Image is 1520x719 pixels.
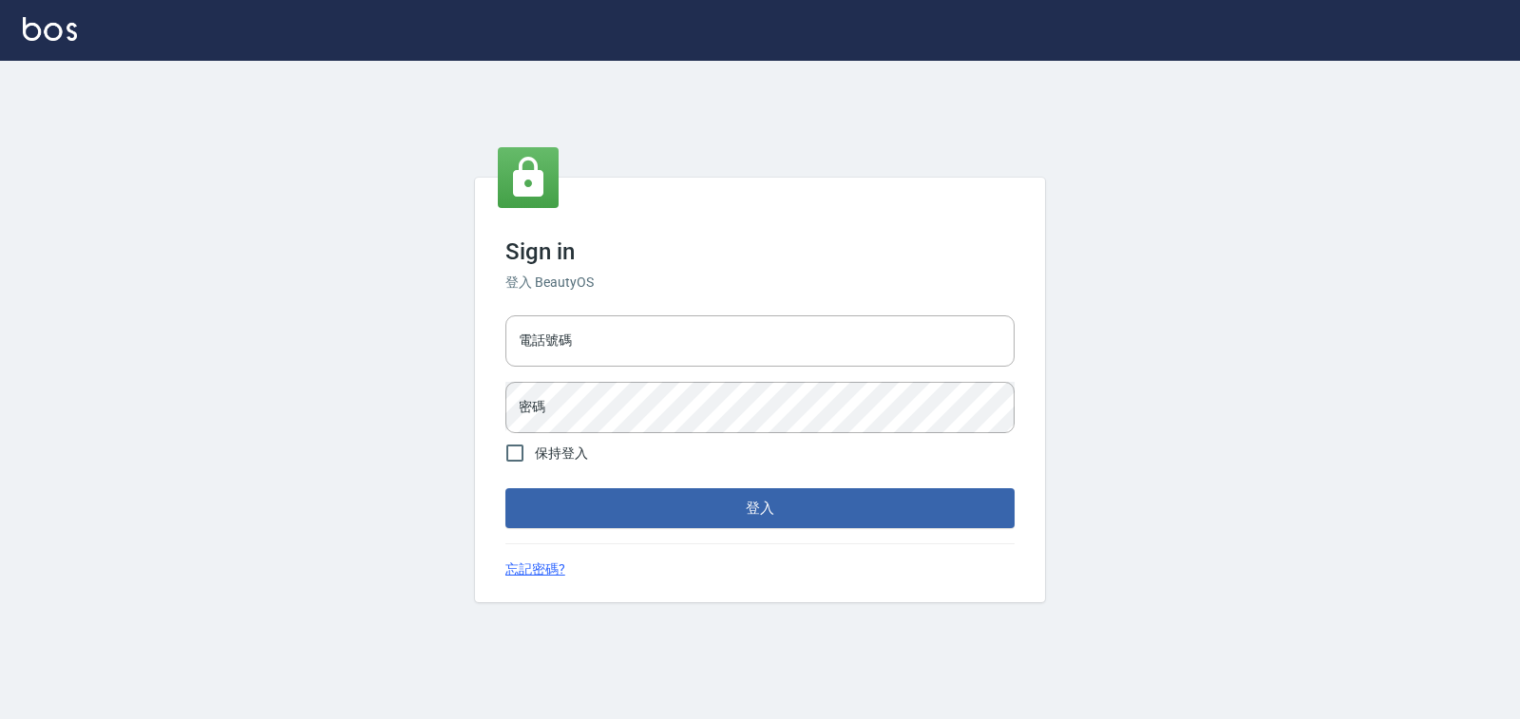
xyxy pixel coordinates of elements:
[505,238,1015,265] h3: Sign in
[505,488,1015,528] button: 登入
[505,273,1015,293] h6: 登入 BeautyOS
[23,17,77,41] img: Logo
[535,444,588,464] span: 保持登入
[505,559,565,579] a: 忘記密碼?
